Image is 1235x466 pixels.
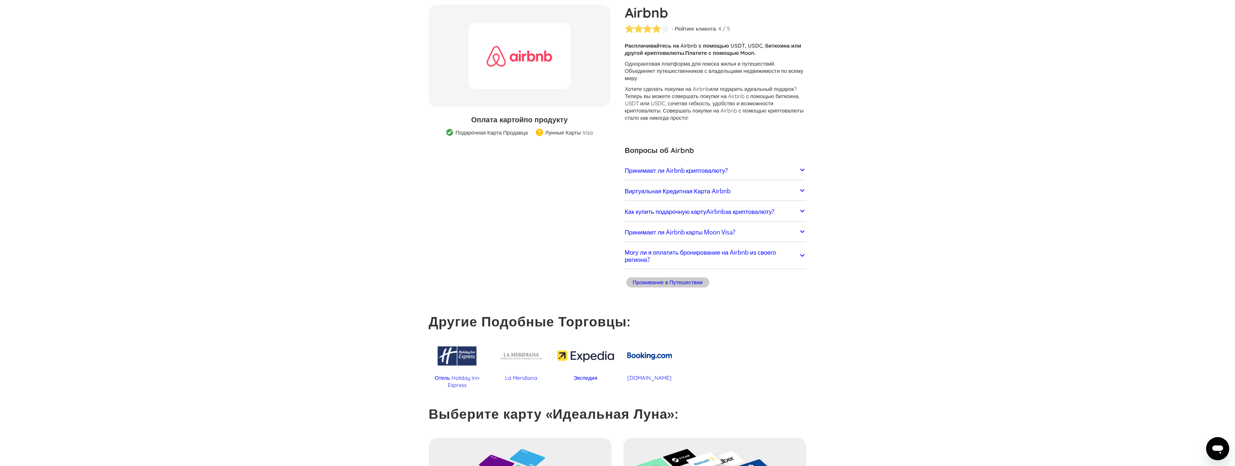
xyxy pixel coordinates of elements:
[493,338,550,382] a: La Meridiana
[625,163,807,178] a: Принимает ли Airbnb криптовалюту?
[625,5,807,21] h1: Airbnb
[455,129,528,136] div: Подарочная Карта Продавца
[625,184,807,199] a: Виртуальная Кредитная Карта Airbnb
[709,85,794,92] span: или подарить идеальный подарок
[1206,437,1229,460] iframe: Кнопка запуска окна обмена сообщениями
[671,25,717,32] div: - Рейтинг клиента:
[545,129,593,136] div: Лунные Карты Visa
[625,145,807,156] h3: Вопросы об Airbnb
[633,279,703,286] div: Проживание в Путешествии
[625,208,775,215] h2: Как купить подарочную карту за криптовалюту?
[493,374,550,382] div: La Meridiana
[621,338,678,382] a: [DOMAIN_NAME]
[429,405,679,422] strong: Выберите карту «Идеальная Луна»:
[625,188,731,195] h2: Виртуальная Кредитная Карта Airbnb
[685,49,756,56] strong: Платите с помощью Moon.
[625,225,807,240] a: Принимает ли Airbnb карты Moon Visa?
[723,25,730,32] div: / 5
[625,167,728,174] h2: Принимает ли Airbnb криптовалюту?
[429,114,610,125] h3: Оплата картой
[625,204,807,219] a: Как купить подарочную картуAirbnbза криптовалюту?
[429,338,486,389] a: Отель Holiday Inn Express
[524,115,568,124] span: по продукту
[625,229,736,236] h2: Принимает ли Airbnb карты Moon Visa?
[557,374,614,382] div: Экспедия
[706,207,725,216] span: Airbnb
[625,60,807,82] p: Одноранговая платформа для поиска жилья и путешествий. Объединяет путешественников с владельцами ...
[625,249,798,263] h2: Могу ли я оплатить бронирование на Airbnb из своего региона?
[718,25,721,32] div: 4
[557,338,614,382] a: Экспедия
[625,42,807,57] p: Расплачивайтесь на Airbnb с помощью USDT, USDC, биткоина или другой криптовалюты.
[625,246,807,267] a: Могу ли я оплатить бронирование на Airbnb из своего региона?
[625,85,807,122] p: Хотите сделать покупки на Airbnb ? Теперь вы можете совершать покупки на Airbnb с помощью биткоин...
[625,276,711,290] a: Проживание в Путешествии
[429,313,631,330] strong: Другие Подобные Торговцы:
[621,374,678,382] div: [DOMAIN_NAME]
[429,374,486,389] div: Отель Holiday Inn Express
